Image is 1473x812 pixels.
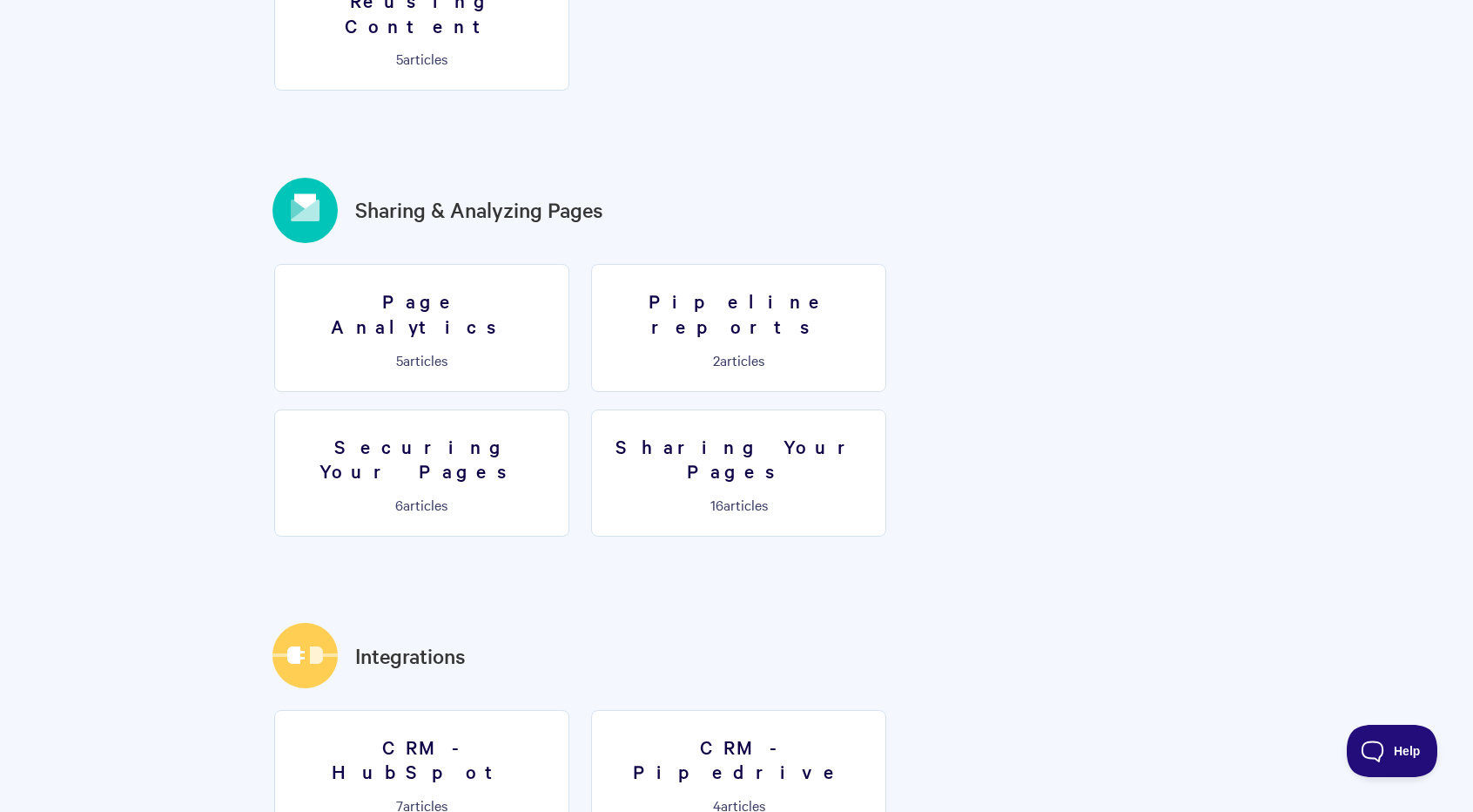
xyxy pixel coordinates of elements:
a: Sharing & Analyzing Pages [355,194,603,226]
span: 5 [396,49,403,68]
h3: Page Analytics [286,288,558,338]
a: Page Analytics 5articles [274,264,569,391]
h3: CRM - Pipedrive [602,734,875,784]
h3: Securing Your Pages [286,434,558,484]
a: Securing Your Pages 6articles [274,409,569,537]
p: articles [286,51,558,66]
p: articles [286,497,558,512]
a: Pipeline reports 2articles [591,264,886,391]
a: Sharing Your Pages 16articles [591,409,886,537]
span: 2 [713,350,720,369]
a: Integrations [355,640,466,672]
h3: CRM - HubSpot [286,734,558,784]
p: articles [602,497,875,512]
h3: Sharing Your Pages [602,434,875,484]
iframe: Toggle Customer Support [1347,725,1438,777]
h3: Pipeline reports [602,288,875,338]
p: articles [286,352,558,368]
span: 6 [395,495,403,514]
span: 16 [710,495,723,514]
p: articles [602,352,875,368]
span: 5 [396,350,403,369]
